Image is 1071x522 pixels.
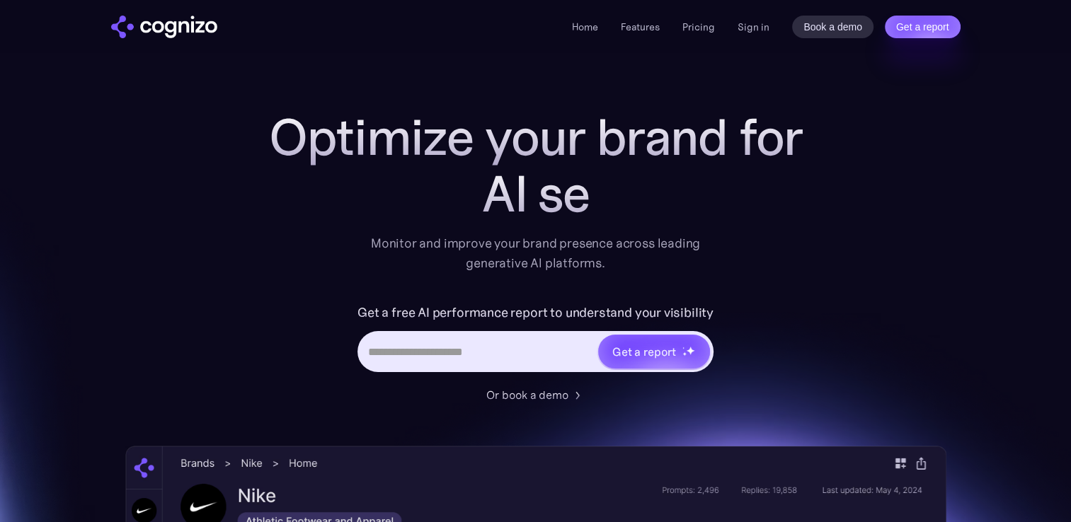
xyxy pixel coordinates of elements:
a: home [111,16,217,38]
a: Pricing [682,21,715,33]
img: star [682,352,687,356]
form: Hero URL Input Form [357,301,714,379]
h1: Optimize your brand for [253,109,819,166]
img: star [682,347,685,349]
label: Get a free AI performance report to understand your visibility [357,301,714,324]
a: Or book a demo [486,386,585,403]
img: star [686,346,695,355]
img: cognizo logo [111,16,217,38]
div: Monitor and improve your brand presence across leading generative AI platforms. [362,233,710,273]
a: Book a demo [792,16,874,38]
div: Get a report [612,343,676,360]
a: Features [621,21,660,33]
div: Or book a demo [486,386,568,403]
a: Get a reportstarstarstar [597,333,711,370]
div: AI se [253,166,819,222]
a: Get a report [885,16,961,38]
a: Sign in [738,18,769,35]
a: Home [572,21,598,33]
